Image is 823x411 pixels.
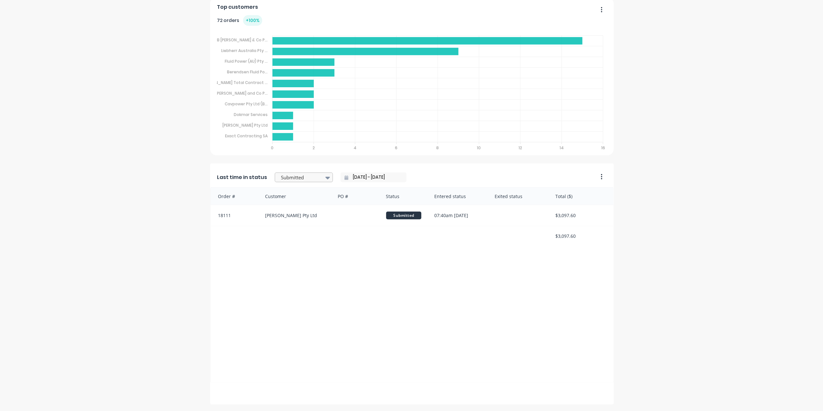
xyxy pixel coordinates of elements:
tspan: 12 [519,145,522,151]
div: Order # [211,188,259,205]
span: Submitted [386,212,422,219]
div: Total ($) [549,188,613,205]
tspan: Berendsen Fluid Po... [227,69,268,75]
tspan: MB [PERSON_NAME] & Co P... [214,37,268,43]
span: Last time in status [217,174,267,181]
div: $3,097.60 [549,205,613,226]
div: Status [380,188,428,205]
div: $3,097.60 [549,226,613,246]
div: 07:40am [DATE] [428,205,488,226]
div: Entered status [428,188,488,205]
div: 72 orders [217,15,262,26]
tspan: 10 [477,145,481,151]
tspan: Cavpower Pty Ltd (B... [225,101,268,107]
div: Customer [259,188,331,205]
tspan: 0 [271,145,273,151]
div: PO # [331,188,380,205]
tspan: [PERSON_NAME] Pty Ltd [222,122,268,128]
div: + 100 % [243,15,262,26]
div: Exited status [489,188,549,205]
tspan: [PERSON_NAME] and Co P... [216,90,268,96]
tspan: 6 [395,145,398,151]
tspan: 4 [354,145,356,151]
div: 18111 [211,205,259,226]
div: [PERSON_NAME] Pty Ltd [259,205,331,226]
tspan: 2 [313,145,315,151]
tspan: Liebherr Australia Pty ... [221,48,268,53]
tspan: [PERSON_NAME] Total Contract ... [202,80,268,85]
tspan: Fluid Power (AU) Pty ... [225,58,268,64]
tspan: Exact Contracting SA [225,133,268,139]
tspan: Dokmar Services [234,112,268,117]
tspan: 14 [560,145,564,151]
input: Filter by date [348,173,404,182]
span: Top customers [217,3,258,11]
tspan: 16 [602,145,605,151]
tspan: 8 [437,145,439,151]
